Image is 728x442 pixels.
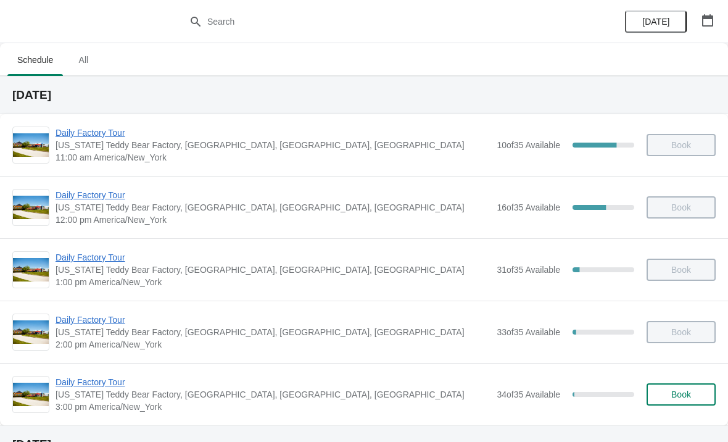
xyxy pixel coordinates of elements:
span: [US_STATE] Teddy Bear Factory, [GEOGRAPHIC_DATA], [GEOGRAPHIC_DATA], [GEOGRAPHIC_DATA] [56,388,490,401]
input: Search [207,10,546,33]
span: [US_STATE] Teddy Bear Factory, [GEOGRAPHIC_DATA], [GEOGRAPHIC_DATA], [GEOGRAPHIC_DATA] [56,201,490,214]
span: Schedule [7,49,63,71]
span: 16 of 35 Available [497,202,560,212]
span: 34 of 35 Available [497,390,560,399]
span: 2:00 pm America/New_York [56,338,490,351]
span: Daily Factory Tour [56,189,490,201]
img: Daily Factory Tour | Vermont Teddy Bear Factory, Shelburne Road, Shelburne, VT, USA | 11:00 am Am... [13,133,49,157]
span: Book [671,390,691,399]
span: [DATE] [642,17,669,27]
span: Daily Factory Tour [56,251,490,264]
button: [DATE] [625,10,687,33]
span: 33 of 35 Available [497,327,560,337]
img: Daily Factory Tour | Vermont Teddy Bear Factory, Shelburne Road, Shelburne, VT, USA | 12:00 pm Am... [13,196,49,220]
span: 31 of 35 Available [497,265,560,275]
h2: [DATE] [12,89,716,101]
span: Daily Factory Tour [56,127,490,139]
img: Daily Factory Tour | Vermont Teddy Bear Factory, Shelburne Road, Shelburne, VT, USA | 3:00 pm Ame... [13,383,49,407]
span: 1:00 pm America/New_York [56,276,490,288]
span: All [68,49,99,71]
img: Daily Factory Tour | Vermont Teddy Bear Factory, Shelburne Road, Shelburne, VT, USA | 2:00 pm Ame... [13,320,49,344]
button: Book [647,383,716,406]
img: Daily Factory Tour | Vermont Teddy Bear Factory, Shelburne Road, Shelburne, VT, USA | 1:00 pm Ame... [13,258,49,282]
span: 10 of 35 Available [497,140,560,150]
span: 12:00 pm America/New_York [56,214,490,226]
span: [US_STATE] Teddy Bear Factory, [GEOGRAPHIC_DATA], [GEOGRAPHIC_DATA], [GEOGRAPHIC_DATA] [56,139,490,151]
span: [US_STATE] Teddy Bear Factory, [GEOGRAPHIC_DATA], [GEOGRAPHIC_DATA], [GEOGRAPHIC_DATA] [56,264,490,276]
span: Daily Factory Tour [56,376,490,388]
span: 3:00 pm America/New_York [56,401,490,413]
span: 11:00 am America/New_York [56,151,490,164]
span: Daily Factory Tour [56,314,490,326]
span: [US_STATE] Teddy Bear Factory, [GEOGRAPHIC_DATA], [GEOGRAPHIC_DATA], [GEOGRAPHIC_DATA] [56,326,490,338]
